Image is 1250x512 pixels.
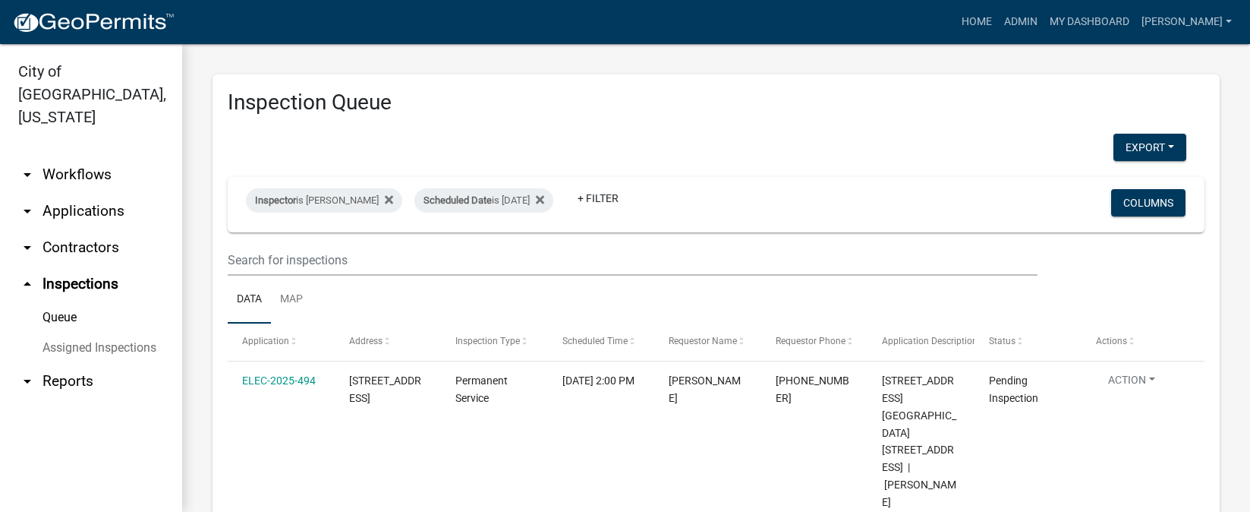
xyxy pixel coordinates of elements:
datatable-header-cell: Requestor Phone [761,324,868,360]
span: Requestor Phone [776,336,845,346]
a: Map [271,276,312,324]
div: is [PERSON_NAME] [246,188,402,213]
span: Scheduled Time [562,336,628,346]
span: Sean Norton [669,375,741,404]
datatable-header-cell: Application Description [867,324,974,360]
span: Status [989,336,1015,346]
div: is [DATE] [414,188,553,213]
a: Data [228,276,271,324]
datatable-header-cell: Scheduled Time [548,324,655,360]
datatable-header-cell: Inspection Type [441,324,548,360]
a: Admin [998,8,1044,36]
div: [DATE] 2:00 PM [562,372,640,390]
a: ELEC-2025-494 [242,375,316,387]
span: Address [349,336,383,346]
input: Search for inspections [228,245,1037,276]
a: My Dashboard [1044,8,1135,36]
button: Export [1113,134,1186,161]
span: Inspector [255,194,296,206]
i: arrow_drop_up [18,275,36,293]
datatable-header-cell: Requestor Name [654,324,761,360]
span: Scheduled Date [423,194,492,206]
span: Pending Inspection [989,375,1038,404]
span: 515 NINTH STREET EAST 515 E 9th Street | Forrest Al-Malik [882,375,956,507]
span: Actions [1096,336,1127,346]
a: + Filter [565,185,631,212]
i: arrow_drop_down [18,202,36,220]
span: 502-644-9896 [776,375,849,404]
i: arrow_drop_down [18,166,36,184]
span: Inspection Type [455,336,520,346]
datatable-header-cell: Status [974,324,1082,360]
datatable-header-cell: Actions [1081,324,1188,360]
span: Requestor Name [669,336,737,346]
datatable-header-cell: Address [335,324,442,360]
span: 515 NINTH STREET EAST [349,375,421,404]
a: [PERSON_NAME] [1135,8,1238,36]
button: Action [1096,372,1167,394]
i: arrow_drop_down [18,372,36,390]
i: arrow_drop_down [18,239,36,257]
a: Home [956,8,998,36]
span: Permanent Service [455,375,508,404]
datatable-header-cell: Application [228,324,335,360]
span: Application [242,336,289,346]
button: Columns [1111,189,1185,216]
span: Application Description [882,336,978,346]
h3: Inspection Queue [228,90,1204,115]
